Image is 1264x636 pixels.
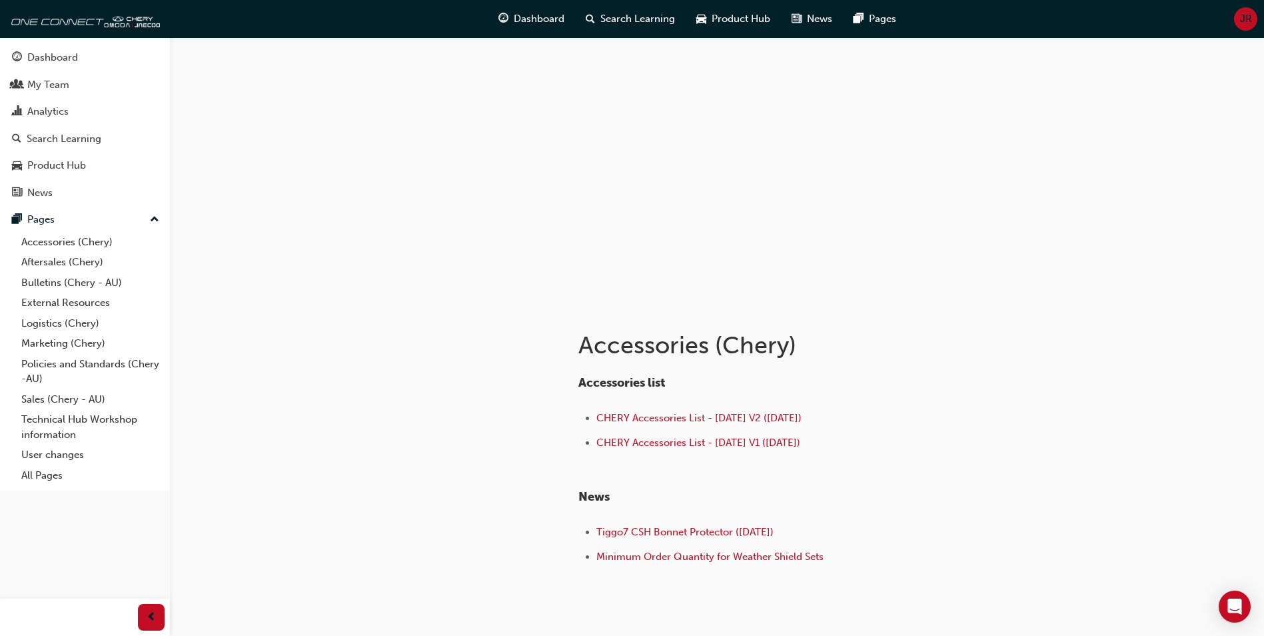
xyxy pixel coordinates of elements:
a: guage-iconDashboard [488,5,575,33]
div: My Team [27,77,69,93]
span: news-icon [792,11,802,27]
span: chart-icon [12,106,22,118]
a: Policies and Standards (Chery -AU) [16,354,165,389]
div: Analytics [27,104,69,119]
a: All Pages [16,465,165,486]
span: prev-icon [147,609,157,626]
a: Minimum Order Quantity for Weather Shield Sets [596,551,824,563]
a: Dashboard [5,45,165,70]
div: Search Learning [27,131,101,147]
span: pages-icon [12,214,22,226]
a: Sales (Chery - AU) [16,389,165,410]
a: User changes [16,445,165,465]
a: Tiggo7 CSH Bonnet Protector ([DATE]) [596,526,774,538]
a: Technical Hub Workshop information [16,409,165,445]
a: Accessories (Chery) [16,232,165,253]
button: DashboardMy TeamAnalyticsSearch LearningProduct HubNews [5,43,165,207]
a: Analytics [5,99,165,124]
a: Logistics (Chery) [16,313,165,334]
a: Product Hub [5,153,165,178]
span: Dashboard [514,11,564,27]
div: Product Hub [27,158,86,173]
a: News [5,181,165,205]
div: Open Intercom Messenger [1219,591,1251,623]
span: news-icon [12,187,22,199]
span: guage-icon [498,11,508,27]
span: search-icon [586,11,595,27]
span: car-icon [696,11,706,27]
a: CHERY Accessories List - [DATE] V2 ([DATE]) [596,412,802,424]
button: Pages [5,207,165,232]
div: News [27,185,53,201]
span: News [578,489,610,504]
span: Accessories list [578,375,665,390]
img: oneconnect [7,5,160,32]
span: Search Learning [600,11,675,27]
span: News [807,11,832,27]
div: Dashboard [27,50,78,65]
h1: Accessories (Chery) [578,331,1015,360]
a: External Resources [16,293,165,313]
span: Product Hub [712,11,770,27]
span: car-icon [12,160,22,172]
div: Pages [27,212,55,227]
a: Aftersales (Chery) [16,252,165,273]
a: search-iconSearch Learning [575,5,686,33]
span: JR [1240,11,1252,27]
a: Bulletins (Chery - AU) [16,273,165,293]
span: Pages [869,11,896,27]
a: Search Learning [5,127,165,151]
span: pages-icon [854,11,864,27]
a: car-iconProduct Hub [686,5,781,33]
a: pages-iconPages [843,5,907,33]
span: search-icon [12,133,21,145]
a: news-iconNews [781,5,843,33]
a: My Team [5,73,165,97]
span: up-icon [150,211,159,229]
button: JR [1234,7,1257,31]
span: people-icon [12,79,22,91]
a: CHERY Accessories List - [DATE] V1 ([DATE]) [596,437,800,449]
span: guage-icon [12,52,22,64]
a: Marketing (Chery) [16,333,165,354]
